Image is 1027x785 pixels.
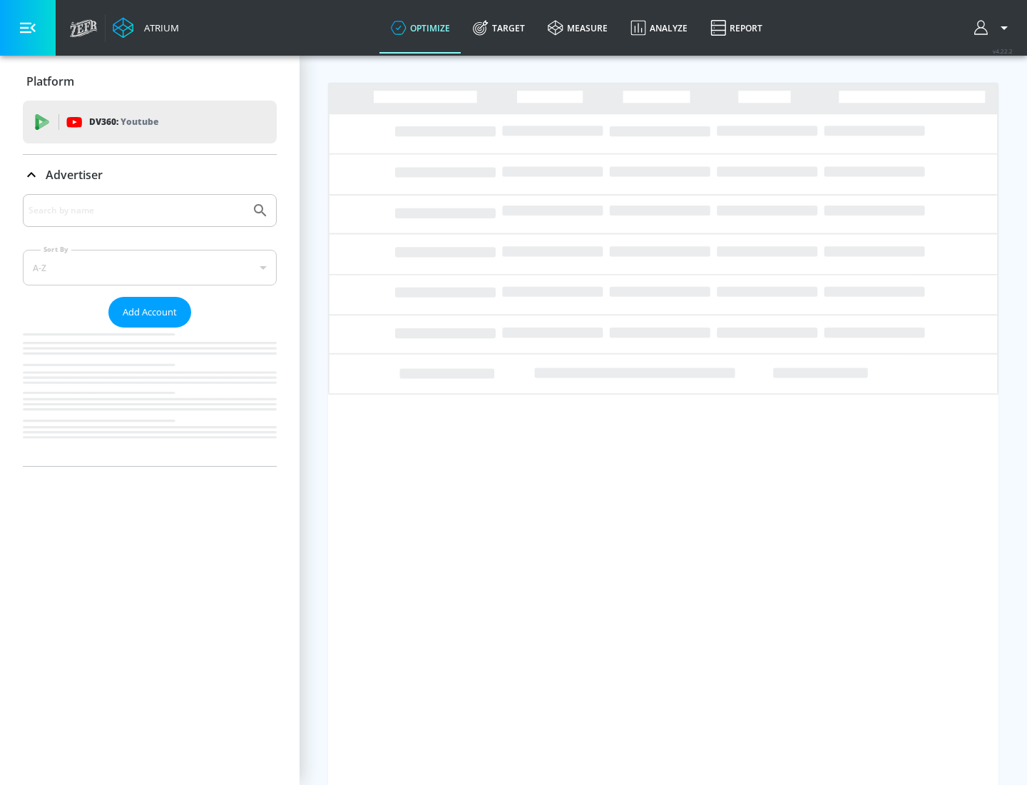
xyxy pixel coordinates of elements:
a: Target [461,2,536,54]
div: DV360: Youtube [23,101,277,143]
p: Youtube [121,114,158,129]
a: Analyze [619,2,699,54]
input: Search by name [29,201,245,220]
span: Add Account [123,304,177,320]
a: optimize [379,2,461,54]
div: A-Z [23,250,277,285]
a: Report [699,2,774,54]
div: Advertiser [23,194,277,466]
div: Advertiser [23,155,277,195]
button: Add Account [108,297,191,328]
a: Atrium [113,17,179,39]
p: Advertiser [46,167,103,183]
div: Platform [23,61,277,101]
p: DV360: [89,114,158,130]
label: Sort By [41,245,71,254]
span: v 4.22.2 [993,47,1013,55]
nav: list of Advertiser [23,328,277,466]
a: measure [536,2,619,54]
div: Atrium [138,21,179,34]
p: Platform [26,74,74,89]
